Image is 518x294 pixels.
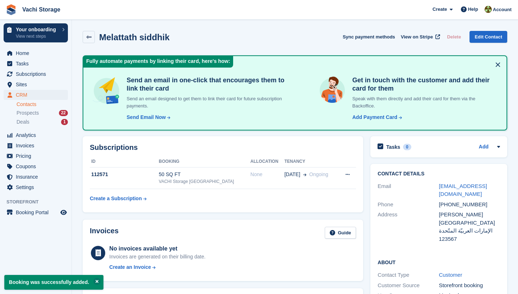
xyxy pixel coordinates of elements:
div: 1 [61,119,68,125]
span: Sites [16,79,59,89]
th: ID [90,156,159,167]
img: get-in-touch-e3e95b6451f4e49772a6039d3abdde126589d6f45a760754adfa51be33bf0f70.svg [318,76,346,105]
a: Customer [439,272,462,278]
a: menu [4,207,68,217]
span: Settings [16,182,59,192]
div: [PHONE_NUMBER] [439,201,500,209]
h2: About [378,258,500,266]
p: Speak with them directly and add their card for them via the Backoffice. [350,95,498,109]
span: Help [468,6,478,13]
div: No invoices available yet [109,244,205,253]
img: send-email-b5881ef4c8f827a638e46e229e590028c7e36e3a6c99d2365469aff88783de13.svg [92,76,121,105]
p: Booking was successfully added. [4,275,103,290]
h4: Send an email in one-click that encourages them to link their card [124,76,290,92]
h2: Tasks [386,144,400,150]
div: Create an Invoice [109,263,151,271]
div: 112571 [90,171,159,178]
div: [PERSON_NAME] [439,211,500,219]
p: Send an email designed to get them to link their card for future subscription payments. [124,95,290,109]
span: Invoices [16,141,59,151]
h4: Get in touch with the customer and add their card for them [350,76,498,92]
div: Email [378,182,439,198]
div: Invoices are generated on their billing date. [109,253,205,261]
span: Storefront [6,198,71,206]
p: View next steps [16,33,59,40]
div: 22 [59,110,68,116]
span: Insurance [16,172,59,182]
th: Allocation [250,156,285,167]
span: Deals [17,119,29,125]
div: VACHI Storage [GEOGRAPHIC_DATA] [159,178,250,185]
span: Home [16,48,59,58]
a: Prospects 22 [17,109,68,117]
span: View on Stripe [401,33,433,41]
a: Add [479,143,489,151]
div: Add Payment Card [352,114,397,121]
img: stora-icon-8386f47178a22dfd0bd8f6a31ec36ba5ce8667c1dd55bd0f319d3a0aa187defe.svg [6,4,17,15]
span: Prospects [17,110,39,116]
a: [EMAIL_ADDRESS][DOMAIN_NAME] [439,183,487,197]
span: Booking Portal [16,207,59,217]
span: Subscriptions [16,69,59,79]
div: 123567 [439,235,500,243]
div: None [250,171,285,178]
a: Preview store [59,208,68,217]
div: Phone [378,201,439,209]
a: Vachi Storage [19,4,63,15]
div: Address [378,211,439,243]
span: Ongoing [309,171,328,177]
span: Tasks [16,59,59,69]
th: Tenancy [285,156,338,167]
a: menu [4,130,68,140]
h2: Contact Details [378,171,500,177]
div: Create a Subscription [90,195,142,202]
a: Deals 1 [17,118,68,126]
div: الإمارات العربيّة المتّحدة [439,227,500,235]
a: Create an Invoice [109,263,205,271]
button: Sync payment methods [343,31,395,43]
span: Analytics [16,130,59,140]
a: menu [4,59,68,69]
span: Account [493,6,512,13]
a: Edit Contact [470,31,507,43]
div: Send Email Now [127,114,166,121]
span: Coupons [16,161,59,171]
a: menu [4,90,68,100]
a: Your onboarding View next steps [4,23,68,42]
span: [DATE] [285,171,300,178]
div: Customer Source [378,281,439,290]
a: menu [4,69,68,79]
a: menu [4,151,68,161]
img: Anete Gre [485,6,492,13]
div: Storefront booking [439,281,500,290]
div: Fully automate payments by linking their card, here's how: [83,56,233,68]
div: Contact Type [378,271,439,279]
a: Create a Subscription [90,192,147,205]
div: 0 [403,144,411,150]
span: Create [433,6,447,13]
a: menu [4,48,68,58]
div: [GEOGRAPHIC_DATA] [439,219,500,227]
a: menu [4,141,68,151]
a: View on Stripe [398,31,441,43]
h2: Invoices [90,227,119,239]
a: menu [4,79,68,89]
a: menu [4,172,68,182]
div: 50 SQ FT [159,171,250,178]
h2: Subscriptions [90,143,356,152]
a: Contacts [17,101,68,108]
button: Delete [444,31,464,43]
a: menu [4,182,68,192]
span: CRM [16,90,59,100]
th: Booking [159,156,250,167]
span: Pricing [16,151,59,161]
h2: Melattath siddhik [99,32,170,42]
a: menu [4,161,68,171]
p: Your onboarding [16,27,59,32]
a: Add Payment Card [350,114,403,121]
a: Guide [325,227,356,239]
